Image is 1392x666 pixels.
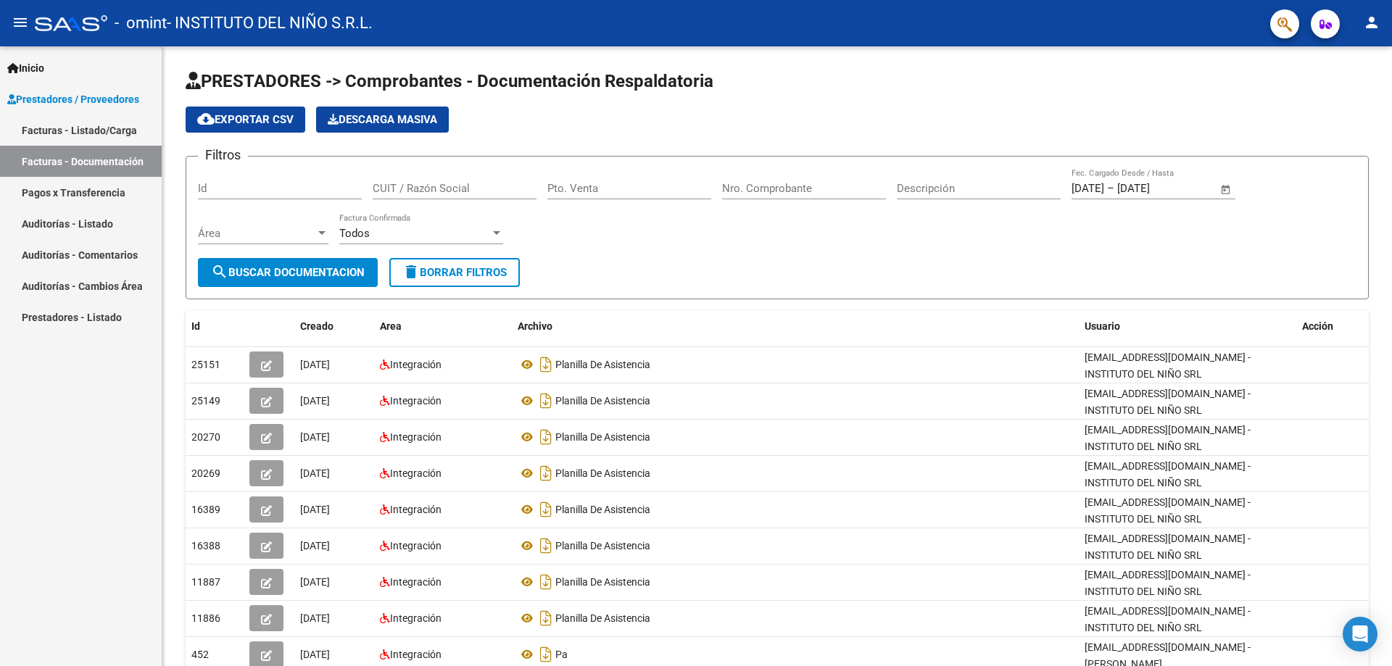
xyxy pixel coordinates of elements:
[380,320,402,332] span: Area
[198,258,378,287] button: Buscar Documentacion
[536,353,555,376] i: Descargar documento
[294,311,374,342] datatable-header-cell: Creado
[300,431,330,443] span: [DATE]
[197,110,215,128] mat-icon: cloud_download
[1085,351,1251,380] span: [EMAIL_ADDRESS][DOMAIN_NAME] - INSTITUTO DEL NIÑO SRL
[167,7,373,39] span: - INSTITUTO DEL NIÑO S.R.L.
[555,467,650,479] span: Planilla De Asistencia
[191,395,220,407] span: 25149
[555,649,568,660] span: Pa
[555,612,650,624] span: Planilla De Asistencia
[1085,388,1251,416] span: [EMAIL_ADDRESS][DOMAIN_NAME] - INSTITUTO DEL NIÑO SRL
[390,540,442,551] span: Integración
[518,320,552,332] span: Archivo
[1079,311,1296,342] datatable-header-cell: Usuario
[1085,605,1251,633] span: [EMAIL_ADDRESS][DOMAIN_NAME] - INSTITUTO DEL NIÑO SRL
[300,612,330,624] span: [DATE]
[390,504,442,515] span: Integración
[300,320,333,332] span: Creado
[555,504,650,515] span: Planilla De Asistencia
[536,534,555,557] i: Descargar documento
[191,576,220,588] span: 11887
[300,467,330,479] span: [DATE]
[555,540,650,551] span: Planilla De Asistencia
[1085,569,1251,597] span: [EMAIL_ADDRESS][DOMAIN_NAME] - INSTITUTO DEL NIÑO SRL
[115,7,167,39] span: - omint
[389,258,520,287] button: Borrar Filtros
[536,462,555,485] i: Descargar documento
[402,263,420,280] mat-icon: delete
[191,612,220,624] span: 11886
[1296,311,1369,342] datatable-header-cell: Acción
[300,504,330,515] span: [DATE]
[536,425,555,449] i: Descargar documento
[1085,533,1251,561] span: [EMAIL_ADDRESS][DOMAIN_NAME] - INSTITUTO DEL NIÑO SRL
[536,498,555,521] i: Descargar documento
[374,311,512,342] datatable-header-cell: Area
[316,107,449,133] button: Descarga Masiva
[300,359,330,370] span: [DATE]
[12,14,29,31] mat-icon: menu
[339,227,370,240] span: Todos
[198,227,315,240] span: Área
[1117,182,1188,195] input: Fecha fin
[1363,14,1380,31] mat-icon: person
[191,504,220,515] span: 16389
[390,395,442,407] span: Integración
[1302,320,1333,332] span: Acción
[1085,496,1251,525] span: [EMAIL_ADDRESS][DOMAIN_NAME] - INSTITUTO DEL NIÑO SRL
[1343,617,1377,652] div: Open Intercom Messenger
[390,467,442,479] span: Integración
[1085,320,1120,332] span: Usuario
[211,266,365,279] span: Buscar Documentacion
[390,612,442,624] span: Integración
[7,91,139,107] span: Prestadores / Proveedores
[555,395,650,407] span: Planilla De Asistencia
[536,643,555,666] i: Descargar documento
[300,649,330,660] span: [DATE]
[7,60,44,76] span: Inicio
[390,431,442,443] span: Integración
[191,359,220,370] span: 25151
[555,359,650,370] span: Planilla De Asistencia
[186,107,305,133] button: Exportar CSV
[316,107,449,133] app-download-masive: Descarga masiva de comprobantes (adjuntos)
[1085,460,1251,488] span: [EMAIL_ADDRESS][DOMAIN_NAME] - INSTITUTO DEL NIÑO SRL
[198,145,248,165] h3: Filtros
[555,576,650,588] span: Planilla De Asistencia
[300,540,330,551] span: [DATE]
[555,431,650,443] span: Planilla De Asistencia
[211,263,228,280] mat-icon: search
[402,266,507,279] span: Borrar Filtros
[390,359,442,370] span: Integración
[186,311,244,342] datatable-header-cell: Id
[536,389,555,412] i: Descargar documento
[390,649,442,660] span: Integración
[186,71,713,91] span: PRESTADORES -> Comprobantes - Documentación Respaldatoria
[1072,182,1104,195] input: Fecha inicio
[191,540,220,551] span: 16388
[191,431,220,443] span: 20270
[191,467,220,479] span: 20269
[1107,182,1114,195] span: –
[191,320,200,332] span: Id
[536,570,555,594] i: Descargar documento
[1085,424,1251,452] span: [EMAIL_ADDRESS][DOMAIN_NAME] - INSTITUTO DEL NIÑO SRL
[300,395,330,407] span: [DATE]
[390,576,442,588] span: Integración
[300,576,330,588] span: [DATE]
[512,311,1079,342] datatable-header-cell: Archivo
[536,607,555,630] i: Descargar documento
[328,113,437,126] span: Descarga Masiva
[1218,181,1235,198] button: Open calendar
[191,649,209,660] span: 452
[197,113,294,126] span: Exportar CSV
